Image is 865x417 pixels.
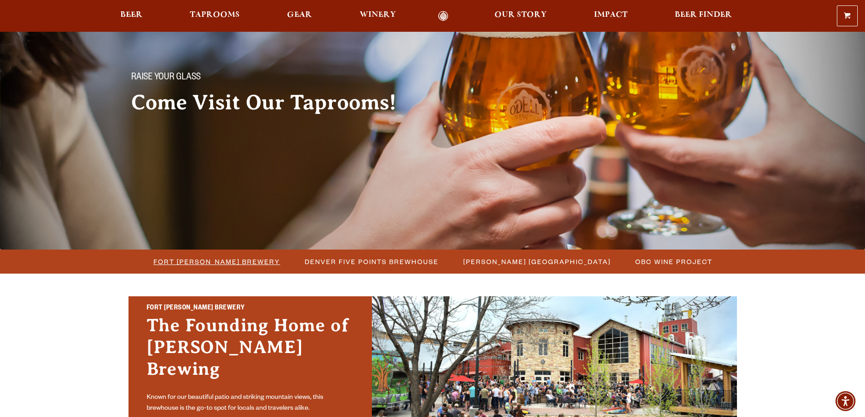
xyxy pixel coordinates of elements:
[120,11,143,19] span: Beer
[147,303,354,314] h2: Fort [PERSON_NAME] Brewery
[147,392,354,414] p: Known for our beautiful patio and striking mountain views, this brewhouse is the go-to spot for l...
[148,255,285,268] a: Fort [PERSON_NAME] Brewery
[675,11,732,19] span: Beer Finder
[458,255,615,268] a: [PERSON_NAME] [GEOGRAPHIC_DATA]
[354,11,402,21] a: Winery
[305,255,439,268] span: Denver Five Points Brewhouse
[594,11,628,19] span: Impact
[287,11,312,19] span: Gear
[463,255,611,268] span: [PERSON_NAME] [GEOGRAPHIC_DATA]
[281,11,318,21] a: Gear
[835,391,855,411] div: Accessibility Menu
[153,255,280,268] span: Fort [PERSON_NAME] Brewery
[131,72,201,84] span: Raise your glass
[635,255,712,268] span: OBC Wine Project
[190,11,240,19] span: Taprooms
[494,11,547,19] span: Our Story
[360,11,396,19] span: Winery
[131,91,415,114] h2: Come Visit Our Taprooms!
[588,11,633,21] a: Impact
[114,11,148,21] a: Beer
[489,11,553,21] a: Our Story
[630,255,717,268] a: OBC Wine Project
[426,11,460,21] a: Odell Home
[147,314,354,389] h3: The Founding Home of [PERSON_NAME] Brewing
[184,11,246,21] a: Taprooms
[299,255,443,268] a: Denver Five Points Brewhouse
[669,11,738,21] a: Beer Finder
